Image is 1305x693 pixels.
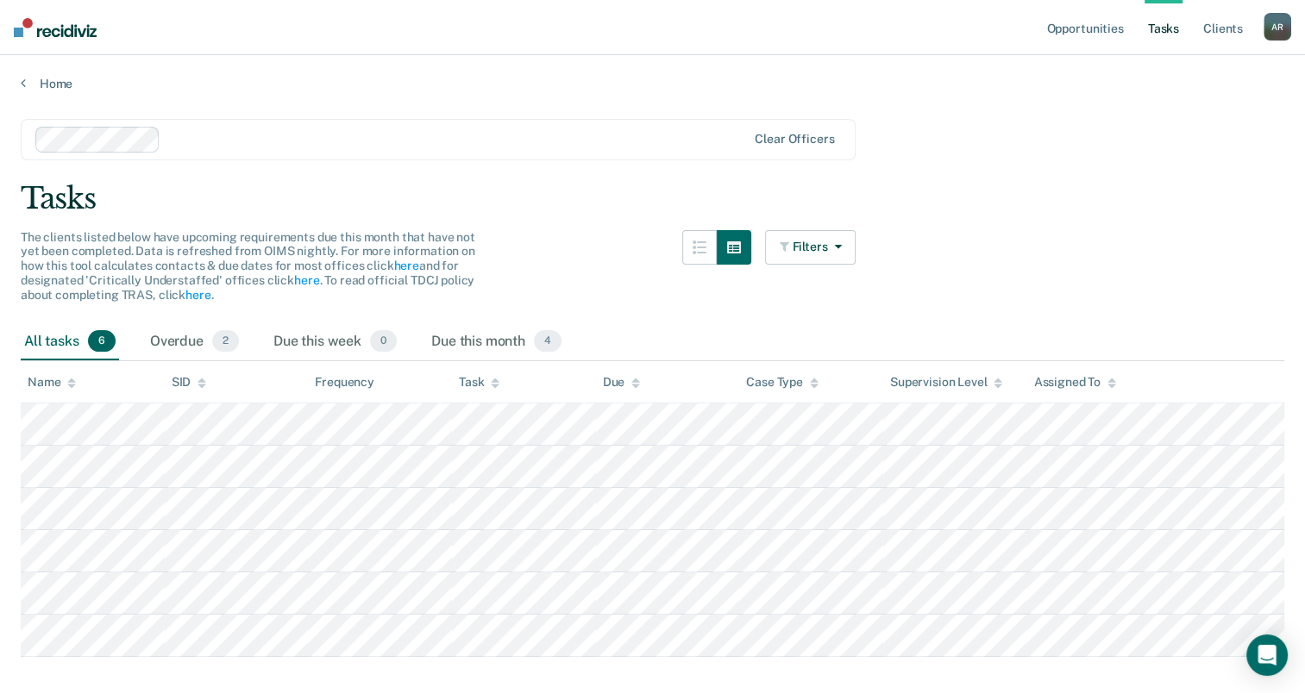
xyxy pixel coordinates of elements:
[212,330,239,353] span: 2
[88,330,116,353] span: 6
[746,375,819,390] div: Case Type
[765,230,856,265] button: Filters
[28,375,76,390] div: Name
[1264,13,1291,41] div: A R
[21,230,475,302] span: The clients listed below have upcoming requirements due this month that have not yet been complet...
[1264,13,1291,41] button: AR
[534,330,562,353] span: 4
[428,323,565,361] div: Due this month4
[147,323,242,361] div: Overdue2
[890,375,1003,390] div: Supervision Level
[459,375,499,390] div: Task
[393,259,418,272] a: here
[603,375,641,390] div: Due
[185,288,210,302] a: here
[21,181,1284,216] div: Tasks
[172,375,207,390] div: SID
[21,323,119,361] div: All tasks6
[1246,634,1288,676] div: Open Intercom Messenger
[270,323,400,361] div: Due this week0
[370,330,397,353] span: 0
[315,375,374,390] div: Frequency
[1033,375,1115,390] div: Assigned To
[14,18,97,37] img: Recidiviz
[294,273,319,287] a: here
[21,76,1284,91] a: Home
[755,132,834,147] div: Clear officers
